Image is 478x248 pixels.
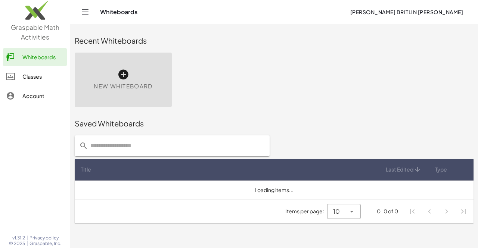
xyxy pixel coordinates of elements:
[377,207,398,215] div: 0-0 of 0
[333,207,340,216] span: 10
[9,241,25,247] span: © 2025
[3,48,67,66] a: Whiteboards
[30,241,61,247] span: Graspable, Inc.
[22,53,64,62] div: Whiteboards
[79,6,91,18] button: Toggle navigation
[27,235,28,241] span: |
[27,241,28,247] span: |
[11,23,59,41] span: Graspable Math Activities
[22,91,64,100] div: Account
[404,203,472,220] nav: Pagination Navigation
[344,5,469,19] button: [PERSON_NAME] Britlin [PERSON_NAME]
[75,180,474,200] td: Loading items...
[75,118,474,129] div: Saved Whiteboards
[81,166,91,173] span: Title
[22,72,64,81] div: Classes
[285,207,327,215] span: Items per page:
[350,9,463,15] span: [PERSON_NAME] Britlin [PERSON_NAME]
[30,235,61,241] a: Privacy policy
[75,35,474,46] div: Recent Whiteboards
[3,68,67,85] a: Classes
[3,87,67,105] a: Account
[79,141,88,150] i: prepended action
[435,166,447,173] span: Type
[386,166,413,173] span: Last Edited
[12,235,25,241] span: v1.31.2
[94,82,152,91] span: New Whiteboard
